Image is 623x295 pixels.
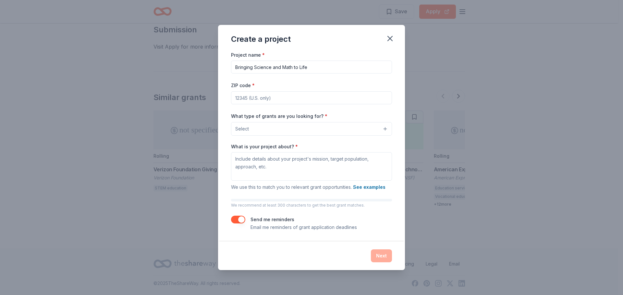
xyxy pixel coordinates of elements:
label: ZIP code [231,82,255,89]
input: After school program [231,61,392,74]
button: See examples [353,183,385,191]
button: Select [231,122,392,136]
p: We recommend at least 300 characters to get the best grant matches. [231,203,392,208]
label: Send me reminders [250,217,294,222]
span: We use this to match you to relevant grant opportunities. [231,184,385,190]
input: 12345 (U.S. only) [231,91,392,104]
p: Email me reminders of grant application deadlines [250,223,357,231]
div: Create a project [231,34,291,44]
span: Select [235,125,249,133]
label: What type of grants are you looking for? [231,113,327,119]
label: What is your project about? [231,143,298,150]
label: Project name [231,52,265,58]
